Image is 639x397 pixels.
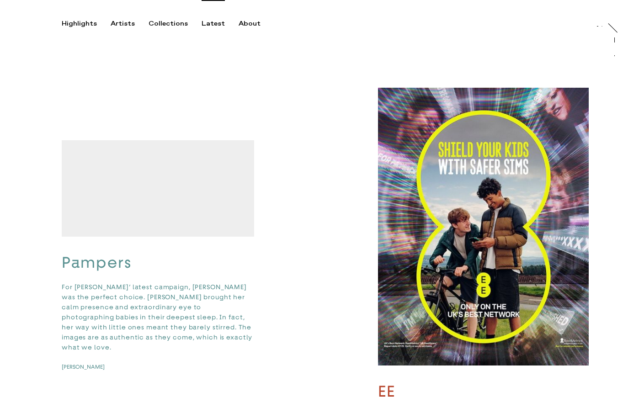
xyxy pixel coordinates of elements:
div: About [239,20,261,28]
button: Highlights [62,20,111,28]
a: Trayler [614,37,623,74]
h3: Pampers [62,253,254,272]
a: At [595,17,604,26]
div: Highlights [62,20,97,28]
div: Artists [111,20,135,28]
a: [PERSON_NAME] [62,363,120,371]
div: Trayler [608,37,615,64]
div: Latest [202,20,225,28]
div: At [595,26,604,33]
button: Collections [149,20,202,28]
button: Latest [202,20,239,28]
button: About [239,20,274,28]
div: Collections [149,20,188,28]
button: PampersFor [PERSON_NAME]’ latest campaign, [PERSON_NAME] was the perfect choice. [PERSON_NAME] br... [62,140,254,371]
button: Artists [111,20,149,28]
span: [PERSON_NAME] [62,364,105,370]
p: For [PERSON_NAME]’ latest campaign, [PERSON_NAME] was the perfect choice. [PERSON_NAME] brought h... [62,282,254,352]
